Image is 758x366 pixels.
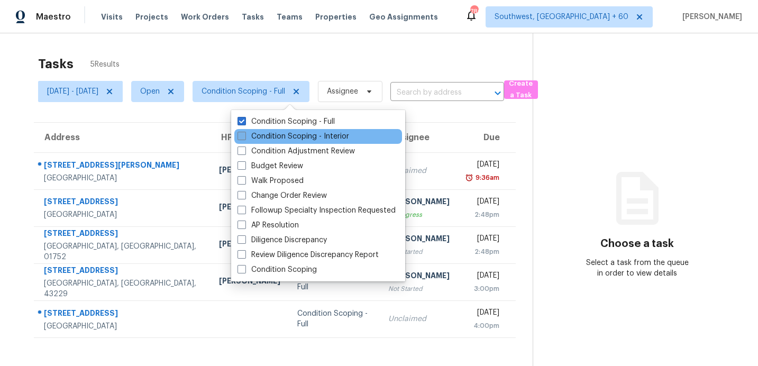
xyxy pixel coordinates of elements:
span: Southwest, [GEOGRAPHIC_DATA] + 60 [495,12,628,22]
input: Search by address [390,85,474,101]
div: Not Started [388,283,450,294]
label: Followup Specialty Inspection Requested [238,205,396,216]
span: [DATE] - [DATE] [47,86,98,97]
div: [GEOGRAPHIC_DATA], [GEOGRAPHIC_DATA], 01752 [44,241,202,262]
div: [GEOGRAPHIC_DATA] [44,173,202,184]
label: Condition Adjustment Review [238,146,355,157]
div: [STREET_ADDRESS] [44,228,202,241]
div: [DATE] [467,270,499,283]
button: Create a Task [504,80,538,99]
div: [STREET_ADDRESS] [44,196,202,209]
div: [DATE] [467,233,499,246]
div: [PERSON_NAME] [388,233,450,246]
label: Condition Scoping - Interior [238,131,349,142]
button: Open [490,86,505,100]
span: Properties [315,12,357,22]
div: [PERSON_NAME] [219,202,280,215]
div: Condition Scoping - Full [297,308,371,330]
img: Overdue Alarm Icon [465,172,473,183]
div: [DATE] [467,196,499,209]
div: [PERSON_NAME] [388,196,450,209]
span: Create a Task [509,78,533,102]
span: Maestro [36,12,71,22]
div: Unclaimed [388,314,450,324]
div: 4:00pm [467,321,499,331]
div: 2:48pm [467,246,499,257]
div: [DATE] [467,159,499,172]
h3: Choose a task [600,239,674,249]
h2: Tasks [38,59,74,69]
span: Assignee [327,86,358,97]
span: Visits [101,12,123,22]
div: 2:48pm [467,209,499,220]
div: Not Started [388,246,450,257]
span: Teams [277,12,303,22]
label: Condition Scoping [238,264,317,275]
div: [PERSON_NAME] [219,164,280,178]
div: [PERSON_NAME] [219,239,280,252]
span: Geo Assignments [369,12,438,22]
div: 780 [470,6,478,17]
div: In Progress [388,209,450,220]
span: Tasks [242,13,264,21]
label: Condition Scoping - Full [238,116,335,127]
div: Unclaimed [388,166,450,176]
label: Diligence Discrepancy [238,235,327,245]
th: Address [34,123,211,152]
span: Work Orders [181,12,229,22]
div: [DATE] [467,307,499,321]
div: [STREET_ADDRESS][PERSON_NAME] [44,160,202,173]
span: Projects [135,12,168,22]
th: Assignee [380,123,458,152]
label: Review Diligence Discrepancy Report [238,250,379,260]
div: [PERSON_NAME] [388,270,450,283]
span: Condition Scoping - Full [202,86,285,97]
div: Select a task from the queue in order to view details [586,258,689,279]
label: Walk Proposed [238,176,304,186]
div: [PERSON_NAME] [219,276,280,289]
div: [STREET_ADDRESS] [44,308,202,321]
span: 5 Results [90,59,120,70]
label: Change Order Review [238,190,327,201]
th: Due [458,123,516,152]
th: HPM [211,123,289,152]
div: [GEOGRAPHIC_DATA], [GEOGRAPHIC_DATA], 43229 [44,278,202,299]
label: AP Resolution [238,220,299,231]
div: [GEOGRAPHIC_DATA] [44,321,202,332]
div: 3:00pm [467,283,499,294]
div: 9:36am [473,172,499,183]
span: [PERSON_NAME] [678,12,742,22]
div: [STREET_ADDRESS] [44,265,202,278]
div: Condition Scoping - Full [297,271,371,292]
div: [GEOGRAPHIC_DATA] [44,209,202,220]
span: Open [140,86,160,97]
label: Budget Review [238,161,303,171]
